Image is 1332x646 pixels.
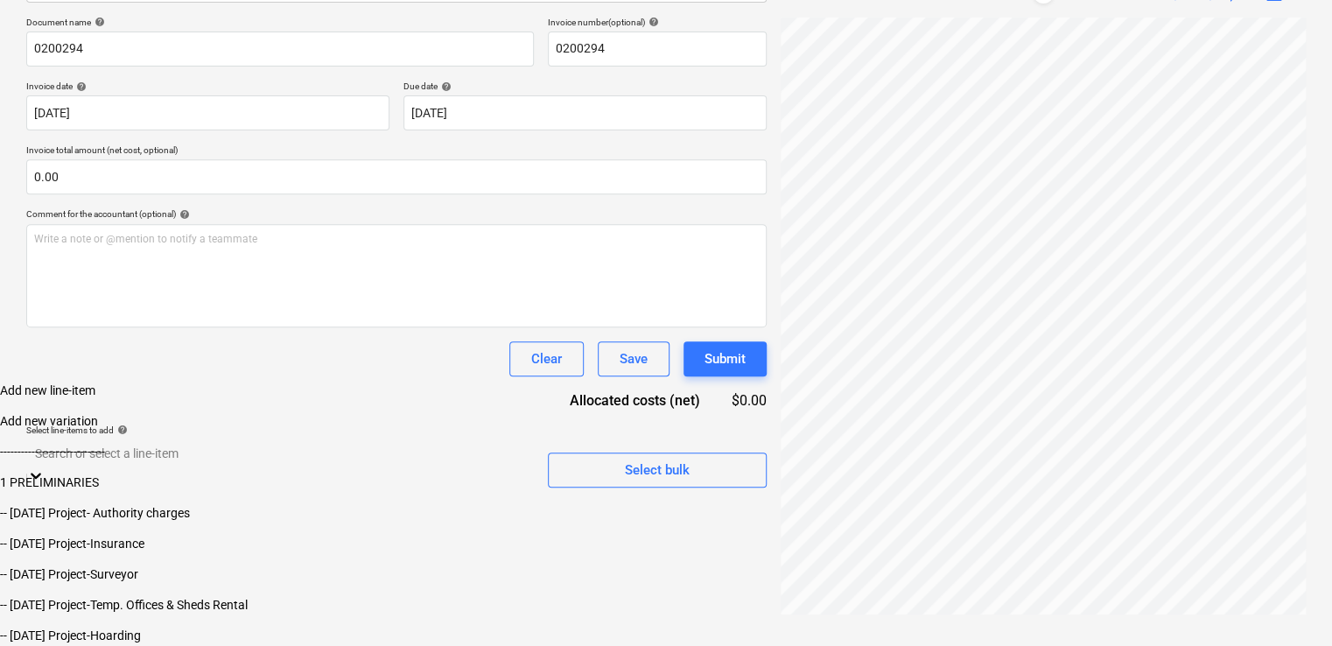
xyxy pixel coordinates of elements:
div: Invoice number (optional) [548,17,767,28]
input: Document name [26,32,534,67]
button: Clear [509,341,584,376]
p: Invoice total amount (net cost, optional) [26,144,767,159]
input: Invoice total amount (net cost, optional) [26,159,767,194]
input: Due date not specified [403,95,767,130]
div: Due date [403,81,767,92]
input: Invoice date not specified [26,95,389,130]
button: Submit [684,341,767,376]
span: help [645,17,659,27]
span: help [91,17,105,27]
iframe: Chat Widget [1244,562,1332,646]
input: Invoice number [548,32,767,67]
div: Comment for the accountant (optional) [26,208,767,220]
div: Invoice date [26,81,389,92]
span: help [438,81,452,92]
div: Save [620,348,648,370]
div: Submit [705,348,746,370]
button: Save [598,341,670,376]
span: help [73,81,87,92]
div: Document name [26,17,534,28]
span: help [176,209,190,220]
div: Clear [531,348,562,370]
